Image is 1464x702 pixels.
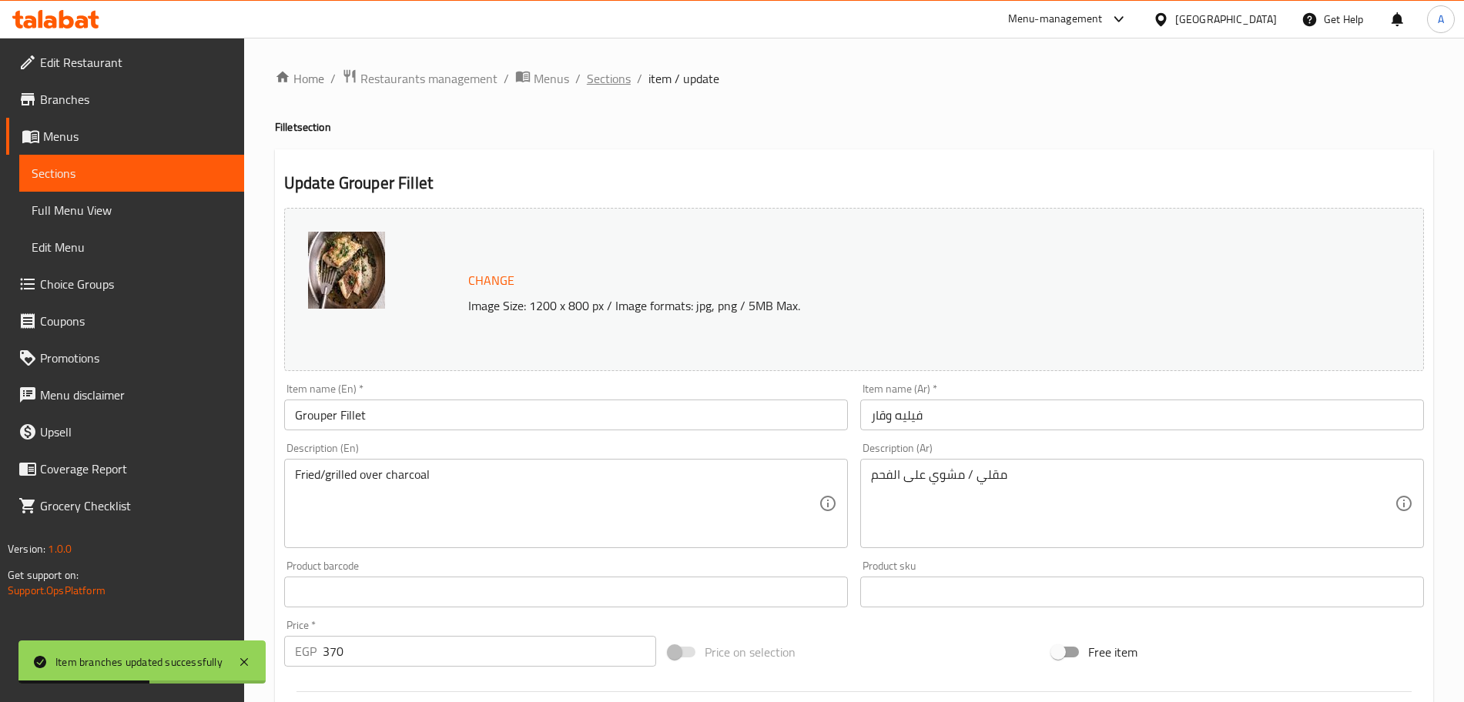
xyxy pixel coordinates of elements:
span: A [1438,11,1444,28]
a: Choice Groups [6,266,244,303]
img: Grouper_Fish_fillet638549132155727106.jpg [308,232,385,309]
a: Menu disclaimer [6,376,244,413]
nav: breadcrumb [275,69,1433,89]
span: Promotions [40,349,232,367]
span: Sections [32,164,232,182]
span: Price on selection [705,643,796,661]
a: Sections [587,69,631,88]
span: Get support on: [8,565,79,585]
a: Branches [6,81,244,118]
a: Edit Restaurant [6,44,244,81]
span: Full Menu View [32,201,232,219]
h2: Update Grouper Fillet [284,172,1424,195]
a: Full Menu View [19,192,244,229]
span: Choice Groups [40,275,232,293]
input: Enter name En [284,399,848,430]
div: Item branches updated successfully [55,654,223,670]
span: item / update [648,69,719,88]
a: Home [275,69,324,88]
span: Edit Restaurant [40,53,232,72]
a: Promotions [6,339,244,376]
li: / [637,69,642,88]
a: Coupons [6,303,244,339]
p: EGP [295,642,317,660]
span: Free item [1088,643,1137,661]
input: Enter name Ar [860,399,1424,430]
h4: Fillet section [275,119,1433,135]
a: Restaurants management [342,69,497,89]
span: Grocery Checklist [40,496,232,515]
span: 1.0.0 [48,539,72,559]
button: Change [462,265,521,296]
a: Coverage Report [6,450,244,487]
div: [GEOGRAPHIC_DATA] [1175,11,1277,28]
span: Coupons [40,312,232,330]
a: Upsell [6,413,244,450]
span: Upsell [40,423,232,441]
div: Menu-management [1008,10,1103,28]
a: Support.OpsPlatform [8,580,106,600]
a: Sections [19,155,244,192]
textarea: مقلي / مشوي على الفحم [871,467,1395,540]
a: Grocery Checklist [6,487,244,524]
li: / [330,69,336,88]
span: Change [468,269,514,292]
input: Please enter price [323,636,656,667]
a: Menus [515,69,569,89]
span: Version: [8,539,45,559]
span: Edit Menu [32,238,232,256]
span: Menu disclaimer [40,386,232,404]
input: Please enter product barcode [284,577,848,607]
p: Image Size: 1200 x 800 px / Image formats: jpg, png / 5MB Max. [462,296,1281,315]
input: Please enter product sku [860,577,1424,607]
li: / [575,69,581,88]
textarea: Fried/grilled over charcoal [295,467,819,540]
span: Menus [43,127,232,145]
li: / [504,69,509,88]
span: Restaurants management [360,69,497,88]
span: Menus [534,69,569,88]
a: Edit Menu [19,229,244,266]
a: Menus [6,118,244,155]
span: Coverage Report [40,460,232,478]
span: Branches [40,90,232,109]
